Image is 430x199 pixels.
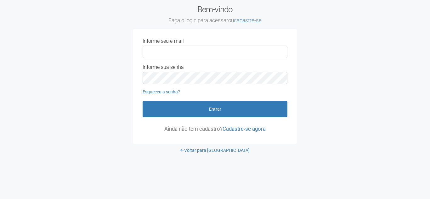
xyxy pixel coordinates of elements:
[133,17,297,24] small: Faça o login para acessar
[143,126,287,132] p: Ainda não tem cadastro?
[223,126,266,132] a: Cadastre-se agora
[133,5,297,24] h2: Bem-vindo
[143,89,180,94] a: Esqueceu a senha?
[143,64,184,70] label: Informe sua senha
[228,17,262,24] span: ou
[143,101,287,117] button: Entrar
[234,17,262,24] a: cadastre-se
[180,148,250,153] a: Voltar para [GEOGRAPHIC_DATA]
[143,38,184,44] label: Informe seu e-mail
